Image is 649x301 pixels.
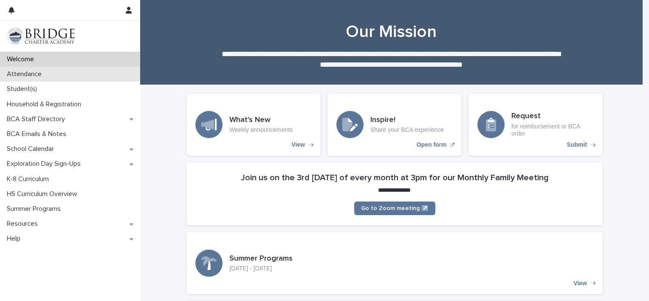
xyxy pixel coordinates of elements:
p: [DATE] - [DATE] [229,265,293,272]
a: View [186,232,603,294]
span: Go to Zoom meeting ↗️ [361,205,429,211]
p: BCA Staff Directory [3,115,72,123]
p: Household & Registration [3,100,88,108]
p: Weekly announcements [229,126,293,133]
p: Share your BCA experience [370,126,444,133]
p: Help [3,235,27,243]
h2: Join us on the 3rd [DATE] of every month at 3pm for our Monthly Family Meeting [241,173,549,183]
p: BCA Emails & Notes [3,130,73,138]
h3: What's New [229,116,293,125]
p: Summer Programs [3,205,68,213]
p: View [573,280,587,287]
p: K-8 Curriculum [3,175,56,183]
a: Open form [327,94,462,156]
p: Student(s) [3,85,44,93]
h1: Our Mission [183,22,599,42]
p: Welcome [3,55,41,63]
p: HS Curriculum Overview [3,190,84,198]
p: Attendance [3,70,48,78]
p: School Calendar [3,145,61,153]
img: V1C1m3IdTEidaUdm9Hs0 [7,28,75,45]
p: Exploration Day Sign-Ups [3,160,87,168]
a: Submit [468,94,603,156]
p: for reimbursement or BCA order [511,123,594,137]
h3: Request [511,112,594,121]
p: Submit [567,141,587,148]
a: View [186,94,321,156]
h3: Summer Programs [229,254,293,264]
h3: Inspire! [370,116,444,125]
a: Go to Zoom meeting ↗️ [354,202,435,215]
p: Resources [3,220,45,228]
p: View [291,141,305,148]
p: Open form [417,141,447,148]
